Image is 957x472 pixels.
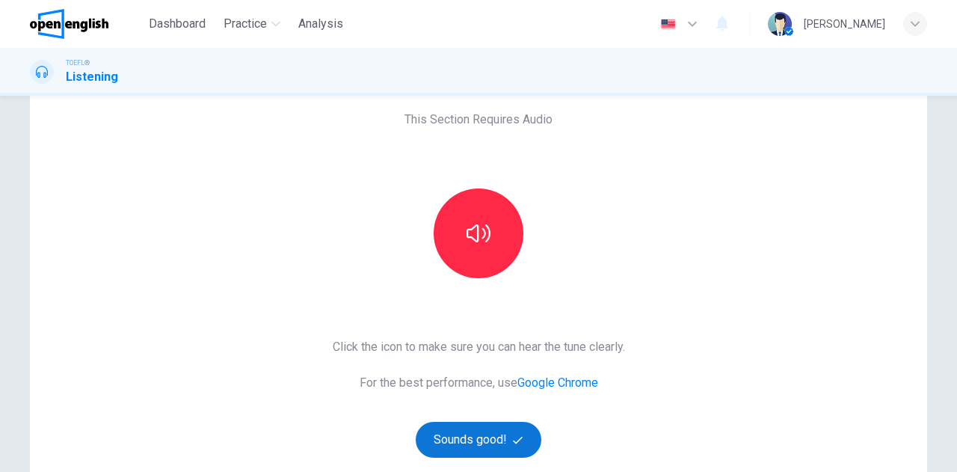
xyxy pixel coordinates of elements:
span: This Section Requires Audio [404,111,553,129]
button: Sounds good! [416,422,541,458]
div: [PERSON_NAME] [804,15,885,33]
img: Profile picture [768,12,792,36]
span: TOEFL® [66,58,90,68]
img: OpenEnglish logo [30,9,108,39]
a: Google Chrome [517,376,598,390]
button: Practice [218,10,286,37]
span: For the best performance, use [333,374,625,392]
a: OpenEnglish logo [30,9,143,39]
button: Dashboard [143,10,212,37]
span: Practice [224,15,267,33]
h1: Listening [66,68,118,86]
span: Analysis [298,15,343,33]
span: Click the icon to make sure you can hear the tune clearly. [333,338,625,356]
button: Analysis [292,10,349,37]
span: Dashboard [149,15,206,33]
img: en [659,19,677,30]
